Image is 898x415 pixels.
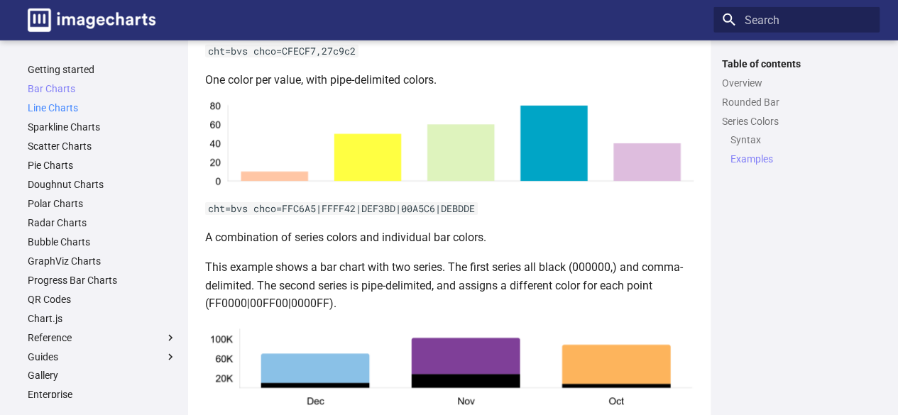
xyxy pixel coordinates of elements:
[205,71,694,89] p: One color per value, with pipe-delimited colors.
[730,133,871,146] a: Syntax
[28,178,177,191] a: Doughnut Charts
[28,350,177,363] label: Guides
[205,101,694,188] img: chart
[28,140,177,153] a: Scatter Charts
[730,153,871,165] a: Examples
[28,197,177,210] a: Polar Charts
[28,369,177,382] a: Gallery
[28,9,155,32] img: logo
[28,236,177,248] a: Bubble Charts
[28,312,177,325] a: Chart.js
[205,202,478,215] code: cht=bvs chco=FFC6A5|FFFF42|DEF3BD|00A5C6|DEBDDE
[28,274,177,287] a: Progress Bar Charts
[205,45,358,57] code: cht=bvs chco=CFECF7,27c9c2
[28,331,177,344] label: Reference
[22,3,161,38] a: Image-Charts documentation
[722,77,871,89] a: Overview
[28,255,177,267] a: GraphViz Charts
[28,121,177,133] a: Sparkline Charts
[713,7,880,33] input: Search
[28,82,177,95] a: Bar Charts
[205,324,694,411] img: chart
[713,57,880,166] nav: Table of contents
[28,101,177,114] a: Line Charts
[28,159,177,172] a: Pie Charts
[28,63,177,76] a: Getting started
[28,216,177,229] a: Radar Charts
[713,57,880,70] label: Table of contents
[28,293,177,306] a: QR Codes
[205,228,694,247] p: A combination of series colors and individual bar colors.
[722,96,871,109] a: Rounded Bar
[722,115,871,128] a: Series Colors
[722,133,871,165] nav: Series Colors
[28,388,177,401] a: Enterprise
[205,258,694,313] p: This example shows a bar chart with two series. The first series all black (000000,) and comma-de...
